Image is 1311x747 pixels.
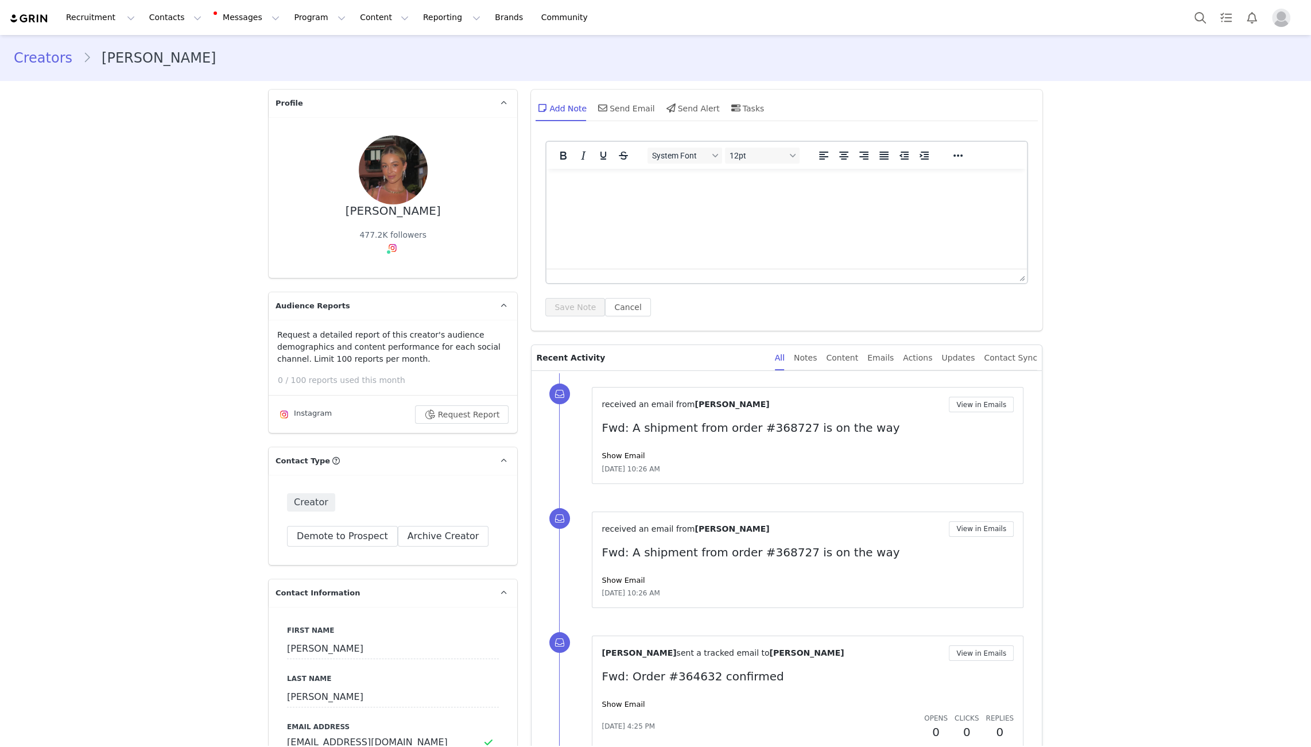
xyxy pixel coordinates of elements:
[359,136,428,204] img: 29e56e30-7dfa-453d-8fa7-c173cdf4c1c9--s.jpg
[652,151,708,160] span: System Font
[949,521,1014,537] button: View in Emails
[388,243,397,253] img: instagram.svg
[664,94,720,122] div: Send Alert
[914,148,934,164] button: Increase indent
[695,524,769,533] span: [PERSON_NAME]
[730,151,786,160] span: 12pt
[867,345,894,371] div: Emails
[488,5,533,30] a: Brands
[287,625,499,636] label: First Name
[602,721,655,731] span: [DATE] 4:25 PM
[986,723,1014,741] h2: 0
[573,148,593,164] button: Italic
[955,723,979,741] h2: 0
[602,524,695,533] span: received an email from
[59,5,142,30] button: Recruitment
[359,229,426,241] div: 477.2K followers
[278,374,517,386] p: 0 / 100 reports used this month
[647,148,722,164] button: Fonts
[534,5,600,30] a: Community
[287,5,352,30] button: Program
[9,13,49,24] img: grin logo
[924,723,948,741] h2: 0
[725,148,800,164] button: Font sizes
[1239,5,1265,30] button: Notifications
[209,5,286,30] button: Messages
[602,544,1014,561] p: Fwd: A shipment from order #368727 is on the way
[1272,9,1290,27] img: placeholder-profile.jpg
[955,714,979,722] span: Clicks
[602,700,645,709] a: Show Email
[602,588,660,598] span: [DATE] 10:26 AM
[614,148,633,164] button: Strikethrough
[14,48,83,68] a: Creators
[276,98,303,109] span: Profile
[276,587,360,599] span: Contact Information
[602,464,660,474] span: [DATE] 10:26 AM
[695,400,769,409] span: [PERSON_NAME]
[903,345,932,371] div: Actions
[142,5,208,30] button: Contacts
[775,345,785,371] div: All
[605,298,650,316] button: Cancel
[984,345,1037,371] div: Contact Sync
[536,94,587,122] div: Add Note
[1015,269,1027,283] div: Press the Up and Down arrow keys to resize the editor.
[826,345,858,371] div: Content
[948,148,968,164] button: Reveal or hide additional toolbar items
[536,345,765,370] p: Recent Activity
[602,668,1014,685] p: Fwd: Order #364632 confirmed
[602,576,645,585] a: Show Email
[729,94,765,122] div: Tasks
[676,648,769,657] span: sent a tracked email to
[602,451,645,460] a: Show Email
[287,526,398,547] button: Demote to Prospect
[814,148,833,164] button: Align left
[602,400,695,409] span: received an email from
[287,493,335,512] span: Creator
[949,397,1014,412] button: View in Emails
[353,5,416,30] button: Content
[596,94,655,122] div: Send Email
[794,345,817,371] div: Notes
[277,408,332,421] div: Instagram
[277,329,509,365] p: Request a detailed report of this creator's audience demographics and content performance for eac...
[545,298,605,316] button: Save Note
[280,410,289,419] img: instagram.svg
[398,526,489,547] button: Archive Creator
[854,148,874,164] button: Align right
[941,345,975,371] div: Updates
[346,204,441,218] div: [PERSON_NAME]
[553,148,573,164] button: Bold
[986,714,1014,722] span: Replies
[1188,5,1213,30] button: Search
[874,148,894,164] button: Justify
[276,300,350,312] span: Audience Reports
[769,648,844,657] span: [PERSON_NAME]
[1265,9,1302,27] button: Profile
[602,419,1014,436] p: Fwd: A shipment from order #368727 is on the way
[546,169,1027,269] iframe: Rich Text Area
[287,722,499,732] label: Email Address
[287,674,499,684] label: Last Name
[894,148,914,164] button: Decrease indent
[1213,5,1239,30] a: Tasks
[602,648,676,657] span: [PERSON_NAME]
[276,455,330,467] span: Contact Type
[416,5,487,30] button: Reporting
[924,714,948,722] span: Opens
[834,148,854,164] button: Align center
[949,645,1014,661] button: View in Emails
[415,405,509,424] button: Request Report
[594,148,613,164] button: Underline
